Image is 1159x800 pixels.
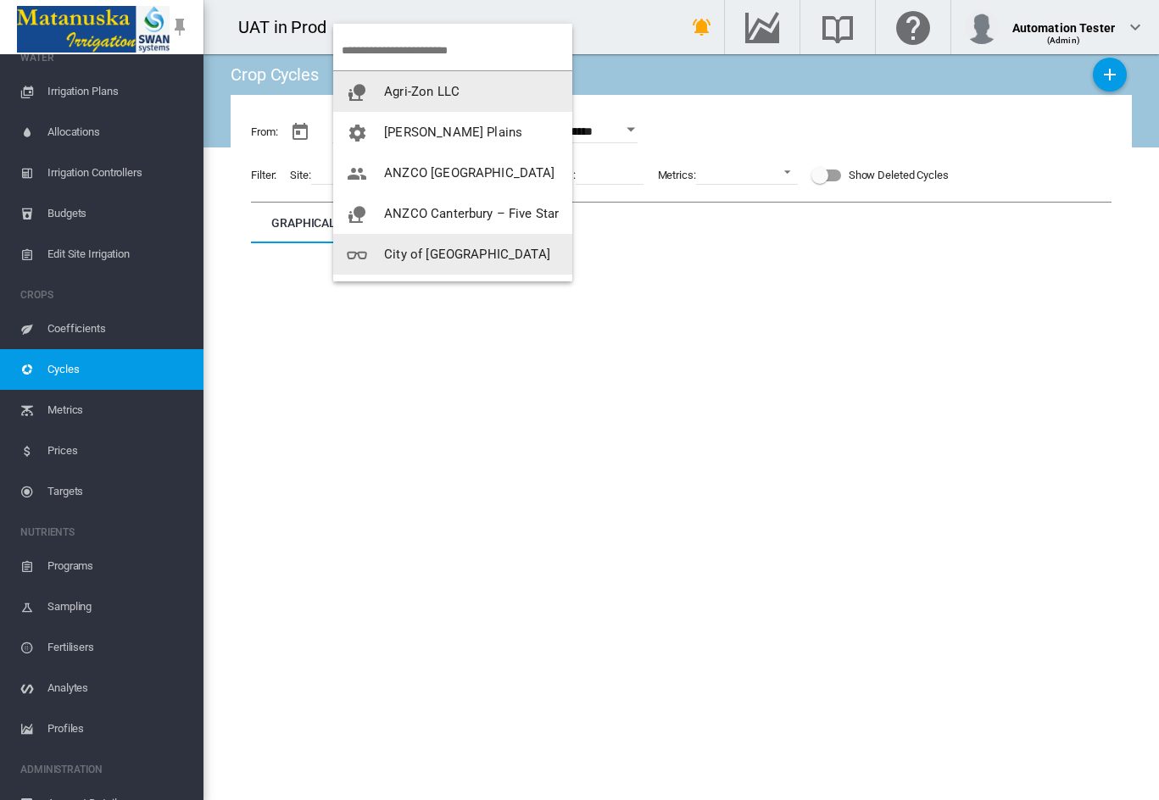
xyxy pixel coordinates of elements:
[384,84,460,99] span: Agri-Zon LLC
[333,112,572,153] button: You have 'Admin' permissions to Anna Plains
[384,206,559,221] span: ANZCO Canterbury – Five Star
[347,82,367,103] md-icon: icon-nature-people
[347,245,367,265] md-icon: icon-glasses
[333,234,572,275] button: You have 'Viewer' permissions to City of Bayswater
[333,275,572,315] button: You have 'Admin' permissions to City of Melbourne
[333,153,572,193] button: You have 'Supervisor' permissions to ANZCO Canterbury
[333,71,572,112] button: You have 'Agronomist' permissions to Agri-Zon LLC
[384,247,550,262] span: City of [GEOGRAPHIC_DATA]
[347,123,367,143] md-icon: icon-cog
[347,204,367,225] md-icon: icon-nature-people
[347,164,367,184] md-icon: icon-people
[384,165,554,181] span: ANZCO [GEOGRAPHIC_DATA]
[384,125,522,140] span: [PERSON_NAME] Plains
[333,193,572,234] button: You have 'Agronomist' permissions to ANZCO Canterbury – Five Star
